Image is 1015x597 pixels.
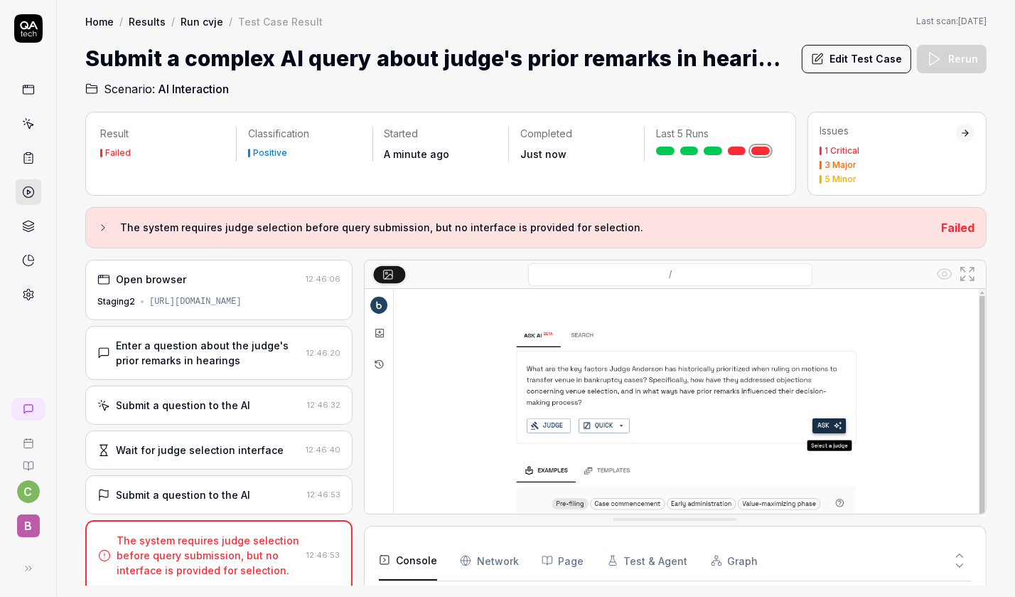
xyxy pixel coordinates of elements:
[802,45,911,73] button: Edit Test Case
[238,14,323,28] div: Test Case Result
[542,541,584,581] button: Page
[17,480,40,503] button: c
[520,148,566,160] time: Just now
[379,541,437,581] button: Console
[17,514,40,537] span: B
[958,16,987,26] time: [DATE]
[825,147,859,155] div: 1 Critical
[117,533,301,578] div: The system requires judge selection before query submission, but no interface is provided for sel...
[933,263,956,285] button: Show all interative elements
[306,348,340,358] time: 12:46:20
[917,45,987,73] button: Rerun
[656,127,770,141] p: Last 5 Runs
[956,263,979,285] button: Open in full screen
[120,219,930,236] h3: The system requires judge selection before query submission, but no interface is provided for sel...
[306,274,340,284] time: 12:46:06
[711,541,758,581] button: Graph
[11,398,45,421] a: New conversation
[101,80,155,97] span: Scenario:
[119,14,123,28] div: /
[171,14,175,28] div: /
[460,541,519,581] button: Network
[105,149,131,157] div: Failed
[129,14,166,28] a: Results
[85,14,114,28] a: Home
[825,161,856,169] div: 3 Major
[825,175,856,184] div: 5 Minor
[97,295,135,308] div: Staging2
[916,15,987,28] span: Last scan:
[229,14,232,28] div: /
[307,490,340,500] time: 12:46:53
[158,80,229,97] span: AI Interaction
[97,219,930,236] button: The system requires judge selection before query submission, but no interface is provided for sel...
[307,400,340,410] time: 12:46:32
[916,15,987,28] button: Last scan:[DATE]
[116,443,284,458] div: Wait for judge selection interface
[941,221,974,235] span: Failed
[306,445,340,455] time: 12:46:40
[6,426,50,449] a: Book a call with us
[85,80,229,97] a: Scenario:AI Interaction
[149,295,242,308] div: [URL][DOMAIN_NAME]
[385,127,497,141] p: Started
[385,148,450,160] time: A minute ago
[181,14,223,28] a: Run cvje
[520,127,633,141] p: Completed
[607,541,688,581] button: Test & Agent
[85,43,790,75] h1: Submit a complex AI query about judge's prior remarks in hearings
[100,127,225,141] p: Result
[6,449,50,472] a: Documentation
[116,338,301,368] div: Enter a question about the judge's prior remarks in hearings
[116,272,186,287] div: Open browser
[820,124,956,138] div: Issues
[248,127,360,141] p: Classification
[6,503,50,540] button: B
[116,487,250,502] div: Submit a question to the AI
[306,550,340,560] time: 12:46:53
[253,149,287,157] div: Positive
[116,398,250,413] div: Submit a question to the AI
